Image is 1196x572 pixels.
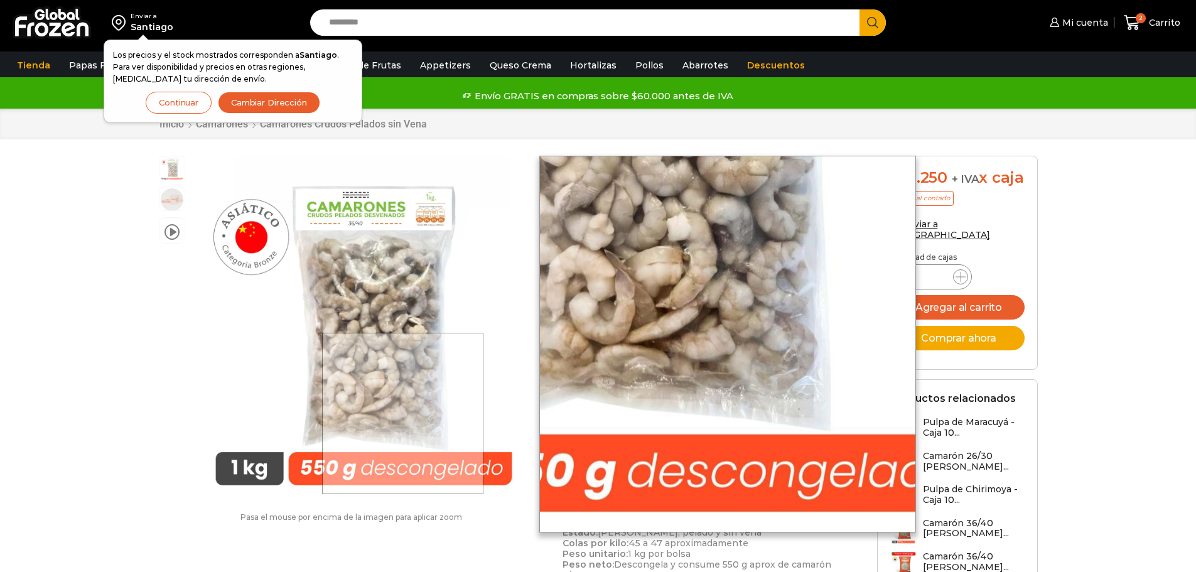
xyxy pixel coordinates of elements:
a: Pulpa de Frutas [323,53,407,77]
button: Comprar ahora [890,326,1025,350]
strong: Estado: [563,527,598,538]
a: Camarones Crudos Pelados sin Vena [259,118,428,130]
strong: Peso neto: [563,559,614,570]
a: Pulpa de Maracuyá - Caja 10... [890,417,1025,444]
span: + IVA [952,173,979,185]
a: Papas Fritas [63,53,132,77]
button: Agregar al carrito [890,295,1025,320]
span: Mi cuenta [1059,16,1108,29]
p: Precio al contado [890,191,954,206]
bdi: 53.250 [890,168,947,186]
h3: Camarón 36/40 [PERSON_NAME]... [923,518,1025,539]
button: Cambiar Dirección [218,92,320,114]
nav: Breadcrumb [159,118,428,130]
button: Search button [859,9,886,36]
p: Los precios y el stock mostrados corresponden a . Para ver disponibilidad y precios en otras regi... [113,49,353,85]
a: Camarones [195,118,249,130]
a: Inicio [159,118,185,130]
h3: Camarón 26/30 [PERSON_NAME]... [923,451,1025,472]
a: Tienda [11,53,57,77]
div: x caja [890,169,1025,187]
span: Camaron 36/40 RPD Bronze [159,156,185,181]
a: Mi cuenta [1047,10,1108,35]
button: Continuar [146,92,212,114]
span: Carrito [1146,16,1180,29]
strong: Colas por kilo: [563,537,628,549]
a: Hortalizas [564,53,623,77]
a: Pulpa de Chirimoya - Caja 10... [890,484,1025,511]
img: address-field-icon.svg [112,12,131,33]
a: Abarrotes [676,53,735,77]
strong: Santiago [299,50,337,60]
div: Santiago [131,21,173,33]
p: Pasa el mouse por encima de la imagen para aplicar zoom [159,513,544,522]
strong: Peso unitario: [563,548,628,559]
a: Appetizers [414,53,477,77]
span: 36/40 rpd bronze [159,187,185,212]
a: Camarón 36/40 [PERSON_NAME]... [890,518,1025,545]
p: Cantidad de cajas [890,253,1025,262]
h3: Pulpa de Maracuyá - Caja 10... [923,417,1025,438]
a: Camarón 26/30 [PERSON_NAME]... [890,451,1025,478]
a: 2 Carrito [1121,8,1183,38]
a: Queso Crema [483,53,558,77]
h2: Productos relacionados [890,392,1016,404]
span: 2 [1136,13,1146,23]
a: Pollos [629,53,670,77]
div: Enviar a [131,12,173,21]
h3: Pulpa de Chirimoya - Caja 10... [923,484,1025,505]
a: Enviar a [GEOGRAPHIC_DATA] [890,219,991,240]
a: Descuentos [741,53,811,77]
input: Product quantity [919,268,943,286]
